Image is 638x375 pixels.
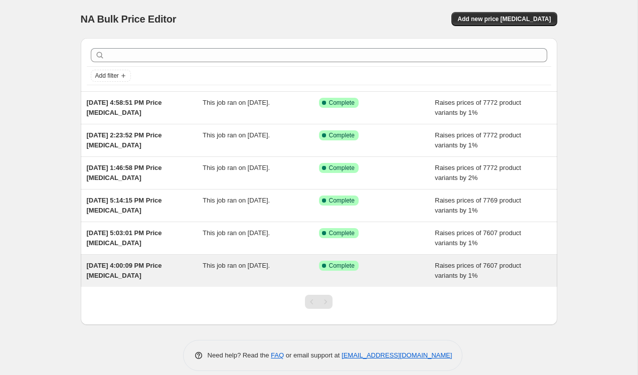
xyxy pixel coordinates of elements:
span: [DATE] 4:00:09 PM Price [MEDICAL_DATA] [87,262,162,279]
nav: Pagination [305,295,333,309]
button: Add filter [91,70,131,82]
span: Raises prices of 7769 product variants by 1% [435,197,521,214]
span: [DATE] 2:23:52 PM Price [MEDICAL_DATA] [87,131,162,149]
span: Complete [329,131,355,139]
span: Complete [329,197,355,205]
a: FAQ [271,351,284,359]
span: [DATE] 5:14:15 PM Price [MEDICAL_DATA] [87,197,162,214]
span: This job ran on [DATE]. [203,197,270,204]
span: This job ran on [DATE]. [203,99,270,106]
span: NA Bulk Price Editor [81,14,177,25]
span: Raises prices of 7607 product variants by 1% [435,262,521,279]
span: This job ran on [DATE]. [203,262,270,269]
span: Add filter [95,72,119,80]
span: [DATE] 5:03:01 PM Price [MEDICAL_DATA] [87,229,162,247]
span: Add new price [MEDICAL_DATA] [457,15,551,23]
span: Complete [329,164,355,172]
span: Complete [329,262,355,270]
span: [DATE] 1:46:58 PM Price [MEDICAL_DATA] [87,164,162,181]
span: This job ran on [DATE]. [203,164,270,171]
span: Need help? Read the [208,351,271,359]
button: Add new price [MEDICAL_DATA] [451,12,557,26]
span: Raises prices of 7772 product variants by 2% [435,164,521,181]
span: This job ran on [DATE]. [203,229,270,237]
span: Complete [329,99,355,107]
span: This job ran on [DATE]. [203,131,270,139]
span: Raises prices of 7772 product variants by 1% [435,99,521,116]
a: [EMAIL_ADDRESS][DOMAIN_NAME] [342,351,452,359]
span: [DATE] 4:58:51 PM Price [MEDICAL_DATA] [87,99,162,116]
span: Raises prices of 7772 product variants by 1% [435,131,521,149]
span: or email support at [284,351,342,359]
span: Complete [329,229,355,237]
span: Raises prices of 7607 product variants by 1% [435,229,521,247]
